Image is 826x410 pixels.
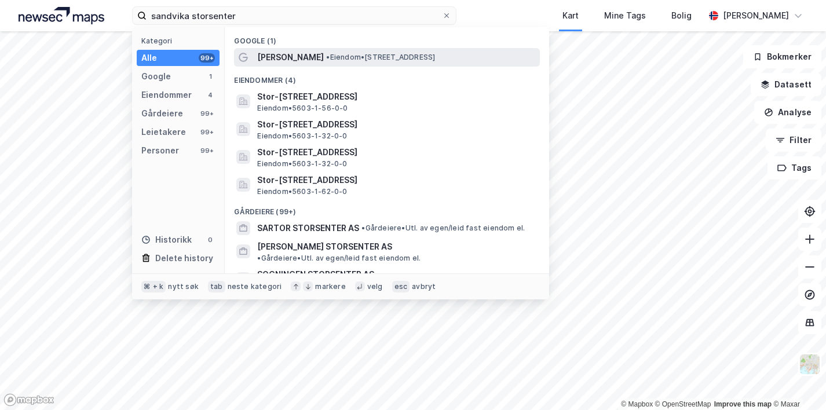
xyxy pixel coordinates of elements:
[361,224,525,233] span: Gårdeiere • Utl. av egen/leid fast eiendom el.
[19,7,104,24] img: logo.a4113a55bc3d86da70a041830d287a7e.svg
[257,173,535,187] span: Stor-[STREET_ADDRESS]
[257,221,359,235] span: SARTOR STORSENTER AS
[361,224,365,232] span: •
[257,268,535,281] span: SOGNINGEN STORSENTER AS
[768,354,826,410] iframe: Chat Widget
[168,282,199,291] div: nytt søk
[604,9,646,23] div: Mine Tags
[199,146,215,155] div: 99+
[141,88,192,102] div: Eiendommer
[147,7,442,24] input: Søk på adresse, matrikkel, gårdeiere, leietakere eller personer
[257,254,261,262] span: •
[766,129,821,152] button: Filter
[326,53,330,61] span: •
[714,400,772,408] a: Improve this map
[257,90,535,104] span: Stor-[STREET_ADDRESS]
[754,101,821,124] button: Analyse
[257,187,347,196] span: Eiendom • 5603-1-62-0-0
[655,400,711,408] a: OpenStreetMap
[225,27,549,48] div: Google (1)
[141,144,179,158] div: Personer
[257,145,535,159] span: Stor-[STREET_ADDRESS]
[141,51,157,65] div: Alle
[206,72,215,81] div: 1
[228,282,282,291] div: neste kategori
[257,118,535,131] span: Stor-[STREET_ADDRESS]
[141,69,171,83] div: Google
[799,353,821,375] img: Z
[743,45,821,68] button: Bokmerker
[257,159,347,169] span: Eiendom • 5603-1-32-0-0
[412,282,436,291] div: avbryt
[141,107,183,120] div: Gårdeiere
[199,109,215,118] div: 99+
[206,235,215,244] div: 0
[225,198,549,219] div: Gårdeiere (99+)
[767,156,821,180] button: Tags
[225,67,549,87] div: Eiendommer (4)
[392,281,410,292] div: esc
[562,9,579,23] div: Kart
[621,400,653,408] a: Mapbox
[141,125,186,139] div: Leietakere
[155,251,213,265] div: Delete history
[671,9,692,23] div: Bolig
[367,282,383,291] div: velg
[315,282,345,291] div: markere
[141,281,166,292] div: ⌘ + k
[199,127,215,137] div: 99+
[199,53,215,63] div: 99+
[141,36,220,45] div: Kategori
[257,131,347,141] span: Eiendom • 5603-1-32-0-0
[257,254,421,263] span: Gårdeiere • Utl. av egen/leid fast eiendom el.
[751,73,821,96] button: Datasett
[257,50,324,64] span: [PERSON_NAME]
[257,240,392,254] span: [PERSON_NAME] STORSENTER AS
[326,53,435,62] span: Eiendom • [STREET_ADDRESS]
[206,90,215,100] div: 4
[723,9,789,23] div: [PERSON_NAME]
[141,233,192,247] div: Historikk
[208,281,225,292] div: tab
[257,104,348,113] span: Eiendom • 5603-1-56-0-0
[3,393,54,407] a: Mapbox homepage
